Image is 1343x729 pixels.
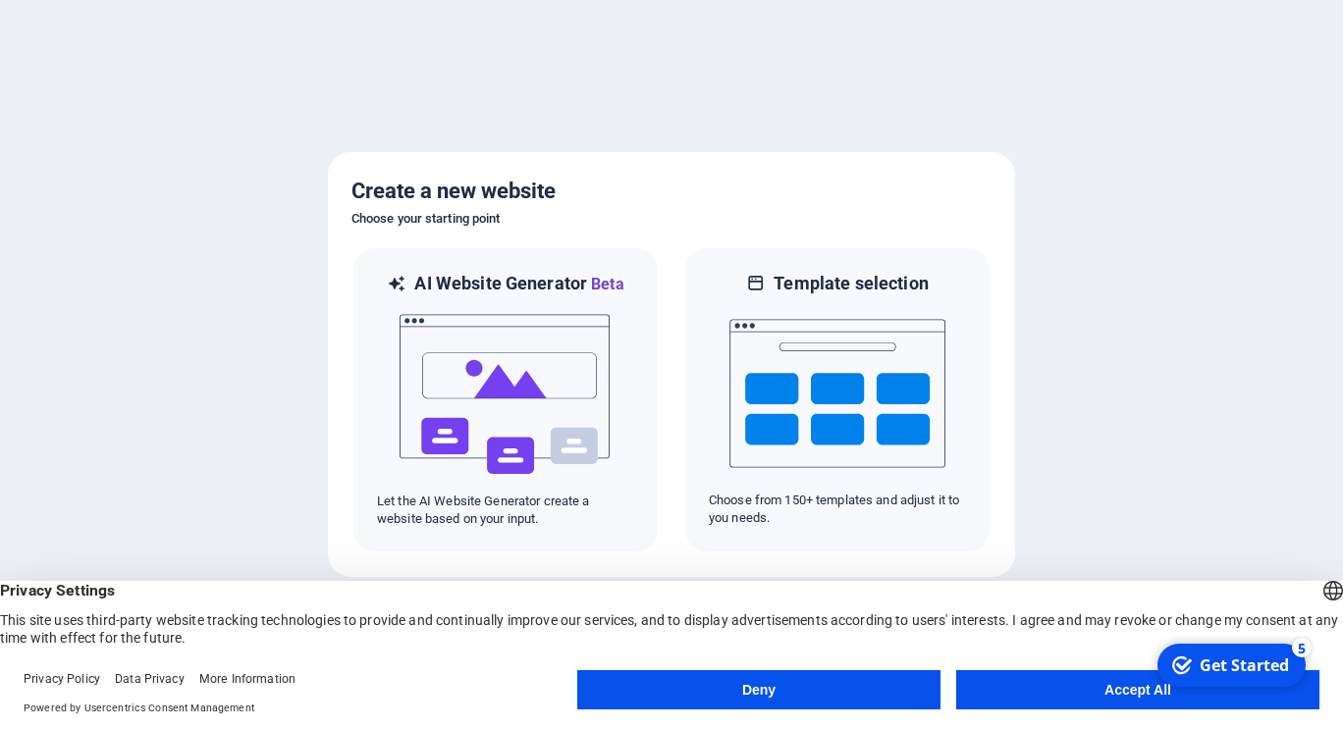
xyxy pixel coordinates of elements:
[351,207,992,231] h6: Choose your starting point
[11,8,159,51] div: Get Started 5 items remaining, 0% complete
[774,272,928,295] h6: Template selection
[53,19,142,40] div: Get Started
[709,492,966,527] p: Choose from 150+ templates and adjust it to you needs.
[351,176,992,207] h5: Create a new website
[398,296,614,493] img: ai
[587,275,624,293] span: Beta
[683,246,992,553] div: Template selectionChoose from 150+ templates and adjust it to you needs.
[377,493,634,528] p: Let the AI Website Generator create a website based on your input.
[145,2,165,22] div: 5
[414,272,623,296] h6: AI Website Generator
[351,246,660,553] div: AI Website GeneratorBetaaiLet the AI Website Generator create a website based on your input.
